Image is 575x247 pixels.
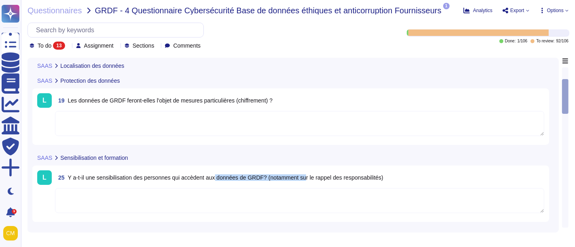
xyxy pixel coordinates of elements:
[37,170,52,185] div: L
[55,175,65,180] span: 25
[27,6,82,15] span: Questionnaires
[517,39,527,43] span: 1 / 106
[510,8,524,13] span: Export
[133,43,154,48] span: Sections
[37,93,52,108] div: L
[60,78,120,84] span: Protection des données
[60,155,128,161] span: Sensibilisation et formation
[443,3,450,9] span: 1
[3,226,18,241] img: user
[463,7,493,14] button: Analytics
[84,43,114,48] span: Assignment
[60,63,124,69] span: Localisation des données
[12,209,17,214] div: 9
[173,43,201,48] span: Comments
[37,78,52,84] span: SAAS
[32,23,203,37] input: Search by keywords
[556,39,569,43] span: 92 / 106
[68,174,383,181] span: Y a-t-il une sensibilisation des personnes qui accèdent aux données de GRDF? (notamment sur le ra...
[473,8,493,13] span: Analytics
[547,8,564,13] span: Options
[2,224,23,242] button: user
[505,39,516,43] span: Done:
[68,97,273,104] span: Les données de GRDF feront-elles l'objet de mesures particulières (chiffrement) ?
[95,6,442,15] span: GRDF - 4 Questionnaire Cybersécurité Base de données éthiques et anticorruption Fournisseurs
[536,39,554,43] span: To review:
[37,63,52,69] span: SAAS
[53,42,65,50] div: 13
[37,155,52,161] span: SAAS
[55,98,65,103] span: 19
[38,43,51,48] span: To do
